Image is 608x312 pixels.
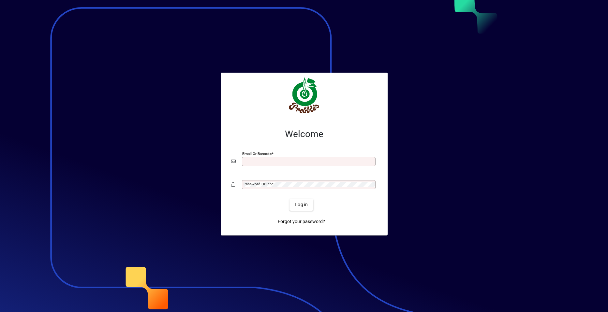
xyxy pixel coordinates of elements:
[231,129,377,140] h2: Welcome
[242,151,272,156] mat-label: Email or Barcode
[295,201,308,208] span: Login
[289,199,313,211] button: Login
[275,216,328,228] a: Forgot your password?
[244,182,272,186] mat-label: Password or Pin
[278,218,325,225] span: Forgot your password?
